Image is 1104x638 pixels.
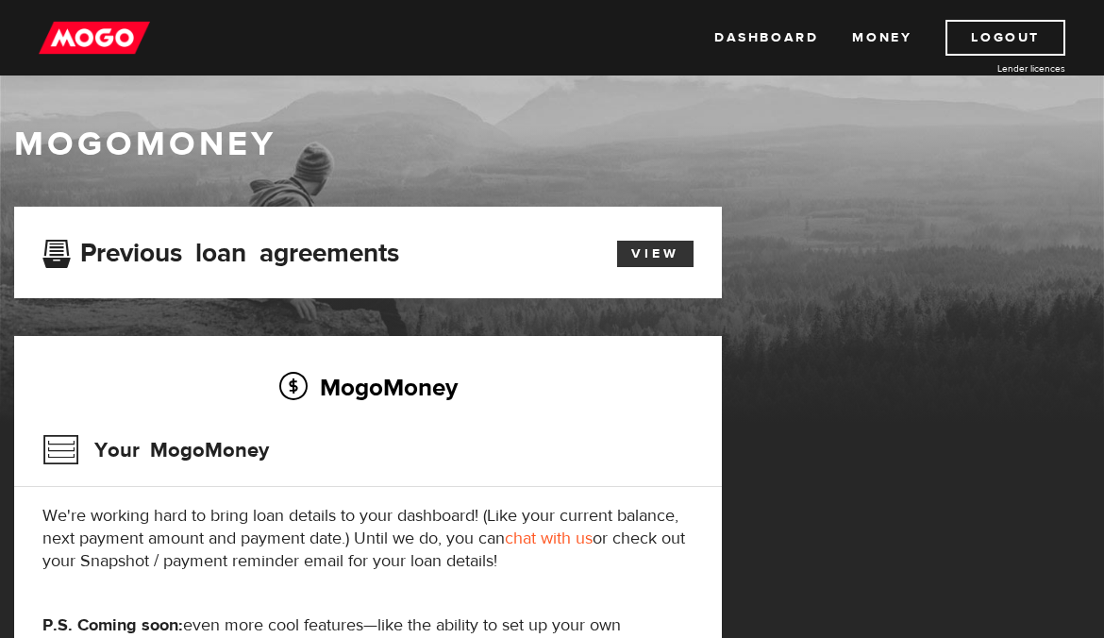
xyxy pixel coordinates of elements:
a: chat with us [505,528,593,549]
img: mogo_logo-11ee424be714fa7cbb0f0f49df9e16ec.png [39,20,150,56]
iframe: LiveChat chat widget [727,199,1104,638]
a: Dashboard [714,20,818,56]
a: View [617,241,694,267]
h3: Your MogoMoney [42,426,269,475]
a: Lender licences [924,61,1065,76]
a: Logout [945,20,1065,56]
h3: Previous loan agreements [42,238,399,262]
h1: MogoMoney [14,125,1090,164]
a: Money [852,20,912,56]
p: We're working hard to bring loan details to your dashboard! (Like your current balance, next paym... [42,505,694,573]
h2: MogoMoney [42,367,694,407]
strong: P.S. Coming soon: [42,614,183,636]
